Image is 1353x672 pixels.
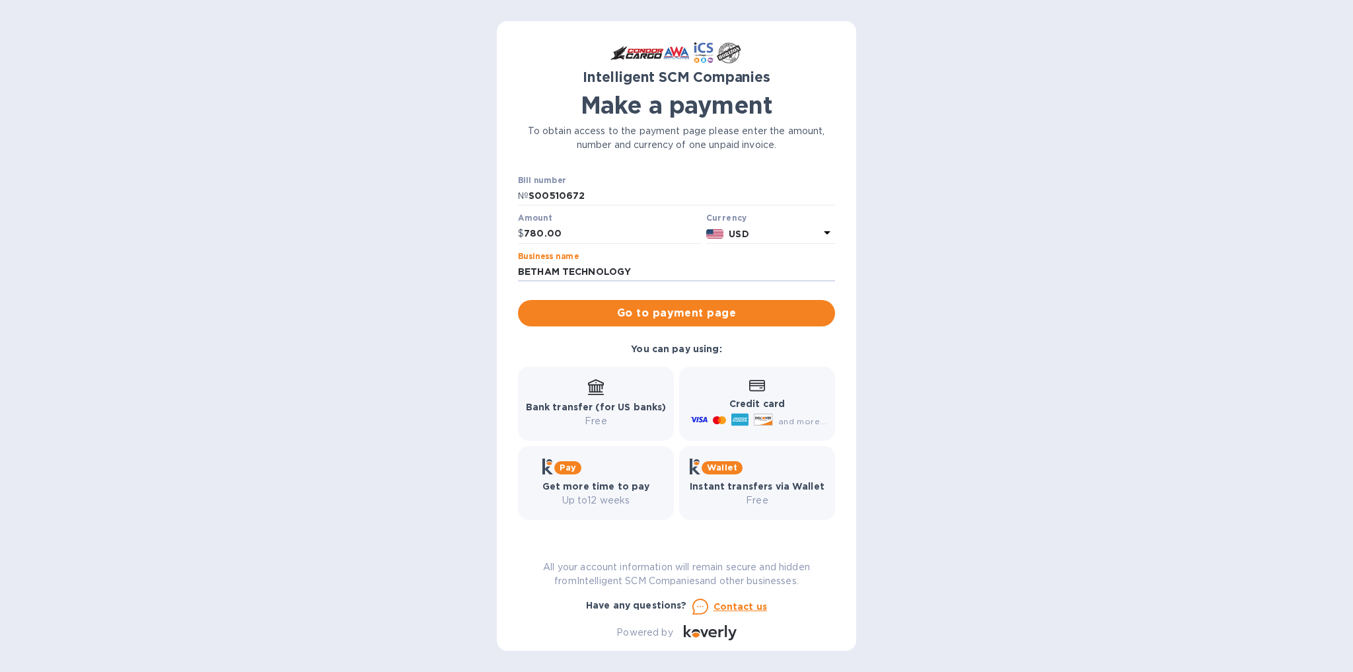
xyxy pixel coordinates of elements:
b: Credit card [729,398,785,409]
b: Get more time to pay [542,481,650,492]
p: To obtain access to the payment page please enter the amount, number and currency of one unpaid i... [518,124,835,152]
p: All your account information will remain secure and hidden from Intelligent SCM Companies and oth... [518,560,835,588]
input: Enter bill number [529,186,835,206]
b: Pay [560,463,576,472]
label: Bill number [518,176,566,184]
b: Have any questions? [586,600,687,611]
p: № [518,189,529,203]
span: Go to payment page [529,305,824,321]
b: Currency [706,213,747,223]
p: Up to 12 weeks [542,494,650,507]
b: USD [729,229,749,239]
p: Free [690,494,824,507]
span: and more... [778,416,826,426]
b: Instant transfers via Wallet [690,481,824,492]
b: Intelligent SCM Companies [583,69,770,85]
label: Business name [518,252,579,260]
b: You can pay using: [631,344,721,354]
b: Wallet [707,463,737,472]
input: 0.00 [524,224,701,244]
label: Amount [518,215,552,223]
img: USD [706,229,724,239]
button: Go to payment page [518,300,835,326]
p: Powered by [616,626,673,640]
b: Bank transfer (for US banks) [526,402,667,412]
h1: Make a payment [518,91,835,119]
u: Contact us [713,601,768,612]
input: Enter business name [518,262,835,282]
p: Free [526,414,667,428]
p: $ [518,227,524,241]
